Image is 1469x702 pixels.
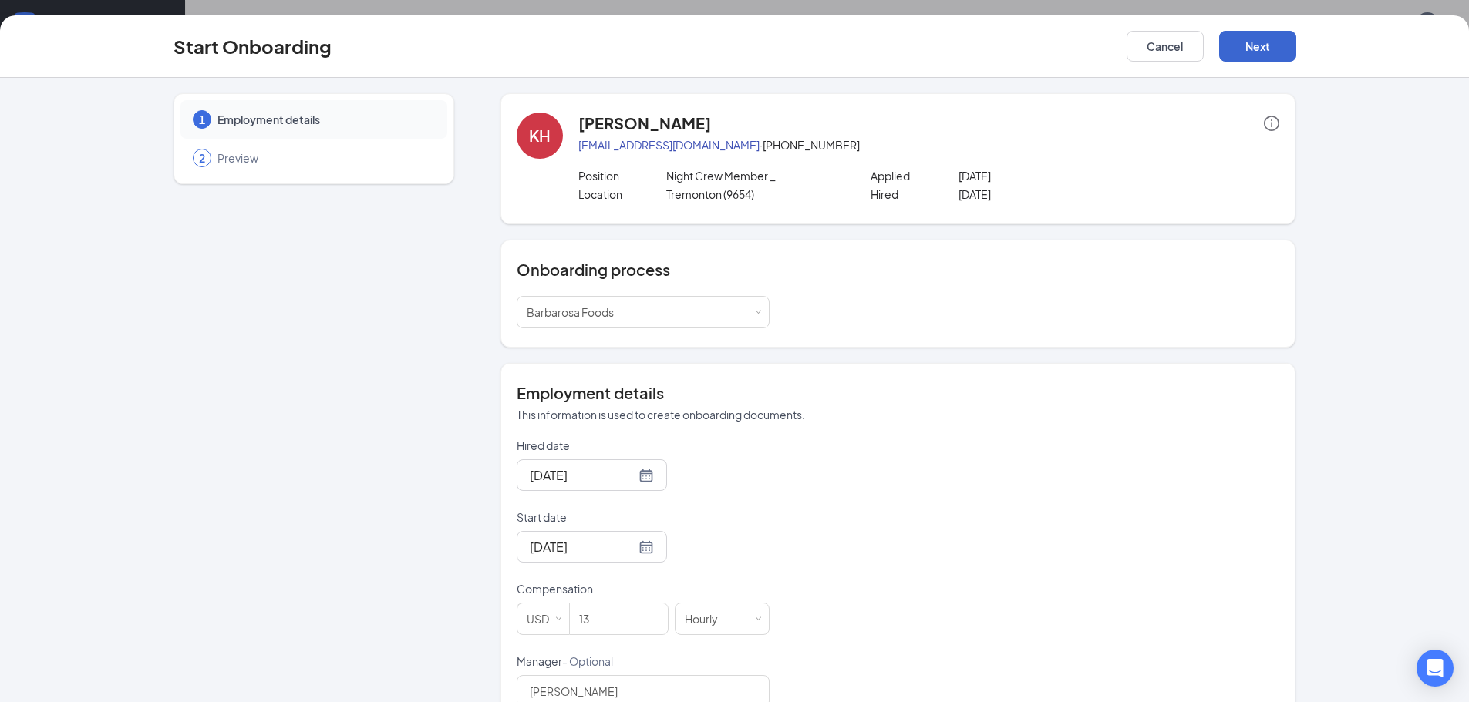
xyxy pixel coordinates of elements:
p: Hired [871,186,959,202]
div: USD [527,603,560,634]
p: Start date [517,509,770,525]
span: 1 [199,112,205,127]
p: Location [578,186,666,202]
span: info-circle [1264,116,1279,131]
input: Amount [570,603,668,634]
span: Barbarosa Foods [527,305,614,319]
p: [DATE] [959,168,1134,183]
p: Position [578,168,666,183]
h4: [PERSON_NAME] [578,113,711,134]
a: [EMAIL_ADDRESS][DOMAIN_NAME] [578,138,760,152]
h4: Employment details [517,382,1279,404]
p: · [PHONE_NUMBER] [578,137,1279,153]
button: Cancel [1127,31,1204,62]
div: Hourly [685,603,729,634]
div: Open Intercom Messenger [1417,650,1454,687]
span: - Optional [562,654,613,668]
p: Applied [871,168,959,183]
input: Aug 21, 2025 [530,465,635,485]
span: 2 [199,150,205,166]
div: KH [529,125,551,146]
button: Next [1219,31,1296,62]
span: Preview [217,150,432,166]
p: Compensation [517,581,770,596]
span: Employment details [217,112,432,127]
p: [DATE] [959,186,1134,202]
p: Manager [517,653,770,669]
p: Tremonton (9654) [666,186,841,202]
p: Hired date [517,438,770,453]
p: Night Crew Member _ [666,168,841,183]
h3: Start Onboarding [174,33,332,59]
div: [object Object] [527,297,625,327]
input: Sep 8, 2025 [530,537,635,556]
h4: Onboarding process [517,259,1279,280]
p: This information is used to create onboarding documents. [517,407,1279,422]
